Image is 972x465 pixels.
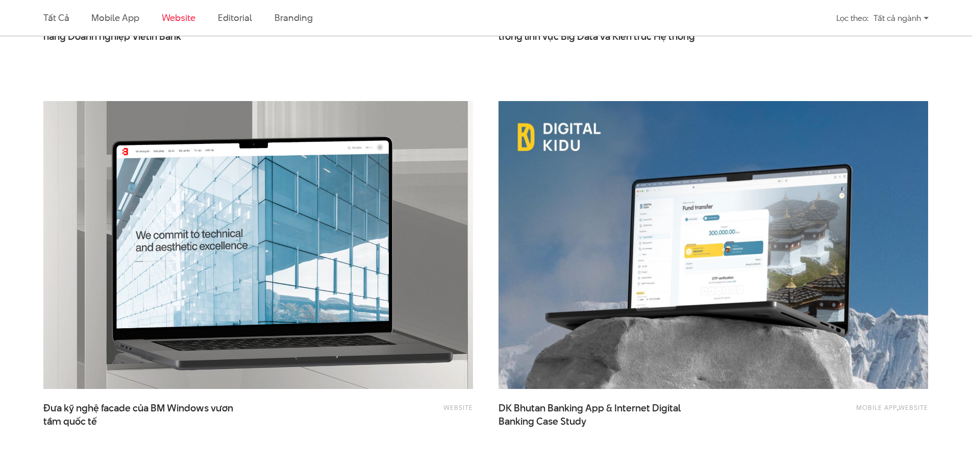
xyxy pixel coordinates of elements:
img: DK-Bhutan [499,101,928,389]
img: BMWindows [22,87,494,404]
a: Website [162,11,195,24]
a: Website [899,403,928,412]
span: Banking Case Study [499,415,586,428]
div: , [756,402,928,422]
a: Tất cả [43,11,69,24]
a: Đưa kỹ nghệ facade của BM Windows vươntầm quốc tế [43,402,247,427]
a: Website [443,403,473,412]
div: Lọc theo: [836,9,868,27]
a: Editorial [218,11,252,24]
a: Mobile app [856,403,897,412]
span: hàng Doanh nghiệp Vietin Bank [43,30,181,43]
span: trong lĩnh vực Big Data và Kiến trúc Hệ thống [499,30,695,43]
a: Branding [275,11,312,24]
a: Mobile app [91,11,139,24]
span: Đưa kỹ nghệ facade của BM Windows vươn [43,402,247,427]
span: DK Bhutan Banking App & Internet Digital [499,402,703,427]
a: DK Bhutan Banking App & Internet DigitalBanking Case Study [499,402,703,427]
span: tầm quốc tế [43,415,97,428]
div: Tất cả ngành [874,9,929,27]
